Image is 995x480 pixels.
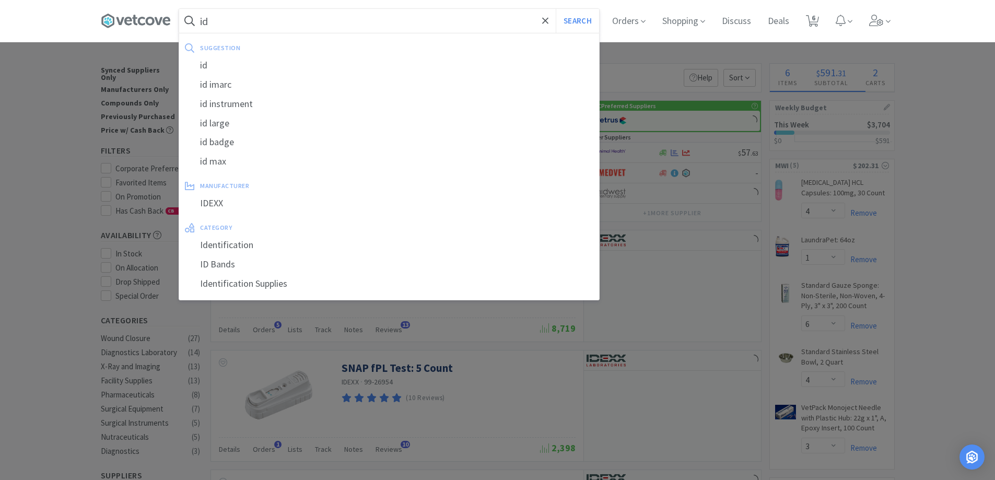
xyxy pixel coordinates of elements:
div: Open Intercom Messenger [959,444,985,470]
div: IDEXX [179,194,599,213]
div: id [179,56,599,75]
input: Search by item, sku, manufacturer, ingredient, size... [179,9,599,33]
a: 6 [802,18,823,27]
div: id badge [179,133,599,152]
div: id max [179,152,599,171]
div: id imarc [179,75,599,95]
div: manufacturer [200,178,421,194]
a: Discuss [718,17,755,26]
a: Deals [764,17,793,26]
div: id large [179,114,599,133]
div: ID Bands [179,255,599,274]
div: id instrument [179,95,599,114]
button: Search [556,9,599,33]
div: suggestion [200,40,416,56]
div: Identification Supplies [179,274,599,294]
div: Identification [179,236,599,255]
div: category [200,219,412,236]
